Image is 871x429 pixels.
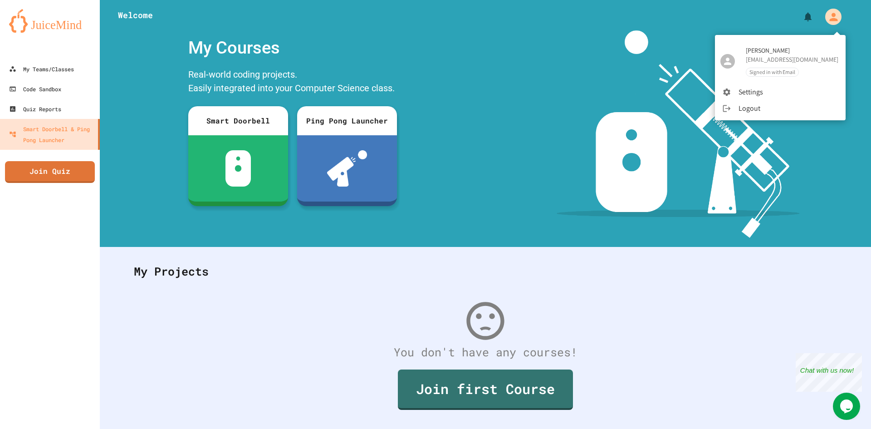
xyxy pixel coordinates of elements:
[833,393,862,420] iframe: chat widget
[746,68,798,76] span: Signed in with Email
[746,55,838,64] div: [EMAIL_ADDRESS][DOMAIN_NAME]
[796,353,862,392] iframe: chat widget
[746,46,838,55] span: [PERSON_NAME]
[715,84,846,100] li: Settings
[715,100,846,117] li: Logout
